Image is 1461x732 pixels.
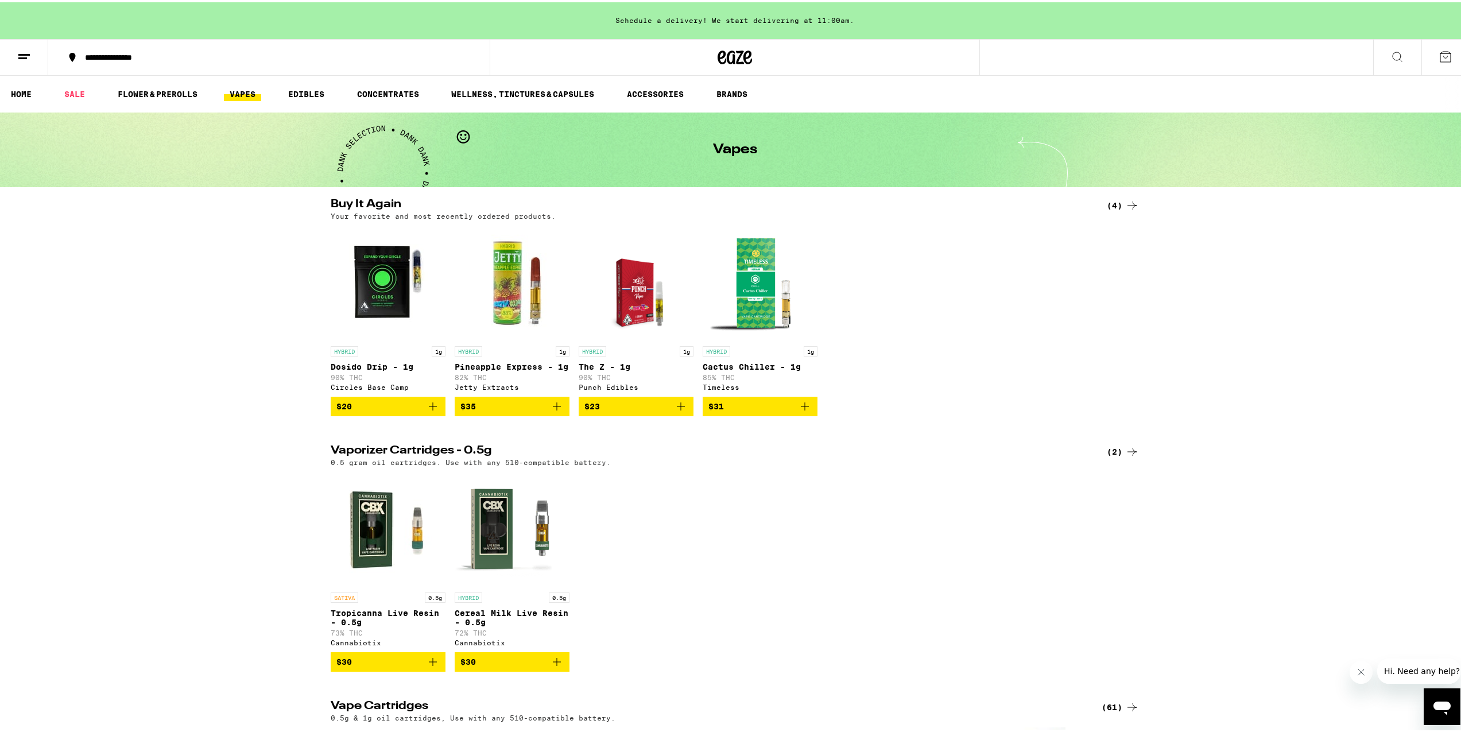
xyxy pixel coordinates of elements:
[455,223,569,394] a: Open page for Pineapple Express - 1g from Jetty Extracts
[703,223,817,338] img: Timeless - Cactus Chiller - 1g
[703,360,817,369] p: Cactus Chiller - 1g
[703,223,817,394] a: Open page for Cactus Chiller - 1g from Timeless
[455,627,569,634] p: 72% THC
[331,210,556,218] p: Your favorite and most recently ordered products.
[331,344,358,354] p: HYBRID
[282,85,330,99] a: EDIBLES
[331,650,445,669] button: Add to bag
[703,371,817,379] p: 85% THC
[331,381,445,389] div: Circles Base Camp
[331,470,445,650] a: Open page for Tropicanna Live Resin - 0.5g from Cannabiotix
[5,85,37,99] a: HOME
[711,85,753,99] a: BRANDS
[331,223,445,338] img: Circles Base Camp - Dosido Drip - 1g
[703,344,730,354] p: HYBRID
[455,606,569,625] p: Cereal Milk Live Resin - 0.5g
[579,360,693,369] p: The Z - 1g
[331,196,1083,210] h2: Buy It Again
[579,381,693,389] div: Punch Edibles
[336,655,352,664] span: $30
[331,606,445,625] p: Tropicanna Live Resin - 0.5g
[556,344,569,354] p: 1g
[584,400,600,409] span: $23
[432,344,445,354] p: 1g
[455,223,569,338] img: Jetty Extracts - Pineapple Express - 1g
[708,400,724,409] span: $31
[455,360,569,369] p: Pineapple Express - 1g
[460,655,476,664] span: $30
[703,394,817,414] button: Add to bag
[579,223,693,394] a: Open page for The Z - 1g from Punch Edibles
[703,381,817,389] div: Timeless
[804,344,817,354] p: 1g
[224,85,261,99] a: VAPES
[331,223,445,394] a: Open page for Dosido Drip - 1g from Circles Base Camp
[351,85,425,99] a: CONCENTRATES
[680,344,693,354] p: 1g
[455,470,569,584] img: Cannabiotix - Cereal Milk Live Resin - 0.5g
[455,470,569,650] a: Open page for Cereal Milk Live Resin - 0.5g from Cannabiotix
[445,85,600,99] a: WELLNESS, TINCTURES & CAPSULES
[460,400,476,409] span: $35
[331,627,445,634] p: 73% THC
[331,394,445,414] button: Add to bag
[455,394,569,414] button: Add to bag
[1350,659,1373,681] iframe: Close message
[1107,196,1139,210] a: (4)
[331,637,445,644] div: Cannabiotix
[455,650,569,669] button: Add to bag
[425,590,445,601] p: 0.5g
[455,371,569,379] p: 82% THC
[331,590,358,601] p: SATIVA
[331,698,1083,712] h2: Vape Cartridges
[336,400,352,409] span: $20
[579,344,606,354] p: HYBRID
[549,590,569,601] p: 0.5g
[331,712,615,719] p: 0.5g & 1g oil cartridges, Use with any 510-compatible battery.
[455,381,569,389] div: Jetty Extracts
[331,371,445,379] p: 90% THC
[1377,656,1460,681] iframe: Message from company
[579,371,693,379] p: 90% THC
[621,85,689,99] a: ACCESSORIES
[59,85,91,99] a: SALE
[455,344,482,354] p: HYBRID
[591,223,680,338] img: Punch Edibles - The Z - 1g
[112,85,203,99] a: FLOWER & PREROLLS
[455,590,482,601] p: HYBRID
[455,637,569,644] div: Cannabiotix
[713,141,757,154] h1: Vapes
[579,394,693,414] button: Add to bag
[331,360,445,369] p: Dosido Drip - 1g
[331,443,1083,456] h2: Vaporizer Cartridges - 0.5g
[331,456,611,464] p: 0.5 gram oil cartridges. Use with any 510-compatible battery.
[1107,443,1139,456] a: (2)
[1424,686,1460,723] iframe: Button to launch messaging window
[331,470,445,584] img: Cannabiotix - Tropicanna Live Resin - 0.5g
[1102,698,1139,712] a: (61)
